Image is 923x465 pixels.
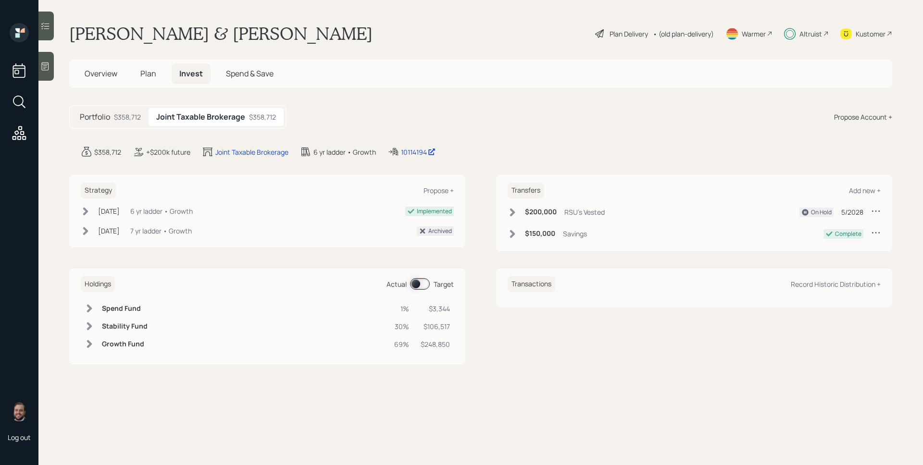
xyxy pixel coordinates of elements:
[791,280,881,289] div: Record Historic Distribution +
[424,186,454,195] div: Propose +
[81,183,116,198] h6: Strategy
[102,305,148,313] h6: Spend Fund
[653,29,714,39] div: • (old plan-delivery)
[742,29,766,39] div: Warmer
[226,68,274,79] span: Spend & Save
[525,208,557,216] h6: $200,000
[98,226,120,236] div: [DATE]
[811,208,832,217] div: On Hold
[799,29,822,39] div: Altruist
[81,276,115,292] h6: Holdings
[102,322,148,330] h6: Stability Fund
[102,340,148,348] h6: Growth Fund
[80,112,110,122] h5: Portfolio
[835,230,861,238] div: Complete
[394,339,409,349] div: 69%
[508,183,544,198] h6: Transfers
[69,23,373,44] h1: [PERSON_NAME] & [PERSON_NAME]
[313,147,376,157] div: 6 yr ladder • Growth
[856,29,886,39] div: Kustomer
[394,321,409,331] div: 30%
[428,227,452,235] div: Archived
[156,112,245,122] h5: Joint Taxable Brokerage
[421,304,450,314] div: $3,344
[130,206,193,216] div: 6 yr ladder • Growth
[8,433,31,442] div: Log out
[94,147,121,157] div: $358,712
[434,279,454,289] div: Target
[85,68,117,79] span: Overview
[849,186,881,195] div: Add new +
[421,321,450,331] div: $106,517
[417,207,452,216] div: Implemented
[249,112,276,122] div: $358,712
[215,147,288,157] div: Joint Taxable Brokerage
[564,207,605,217] div: RSU's Vested
[401,147,436,157] div: 10114194
[841,207,863,217] div: 5/2028
[387,279,407,289] div: Actual
[525,230,555,238] h6: $150,000
[140,68,156,79] span: Plan
[610,29,648,39] div: Plan Delivery
[421,339,450,349] div: $248,850
[10,402,29,421] img: james-distasi-headshot.png
[179,68,203,79] span: Invest
[834,112,892,122] div: Propose Account +
[130,226,192,236] div: 7 yr ladder • Growth
[146,147,190,157] div: +$200k future
[394,304,409,314] div: 1%
[508,276,555,292] h6: Transactions
[563,229,587,239] div: Savings
[114,112,141,122] div: $358,712
[98,206,120,216] div: [DATE]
